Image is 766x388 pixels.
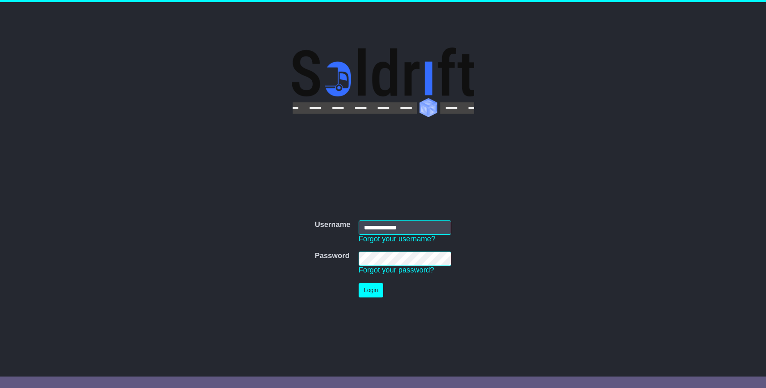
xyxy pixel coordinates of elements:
a: Forgot your password? [359,266,434,274]
label: Username [315,220,350,229]
button: Login [359,283,383,297]
label: Password [315,252,350,261]
img: Soldrift Pty Ltd [292,48,474,117]
a: Forgot your username? [359,235,435,243]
